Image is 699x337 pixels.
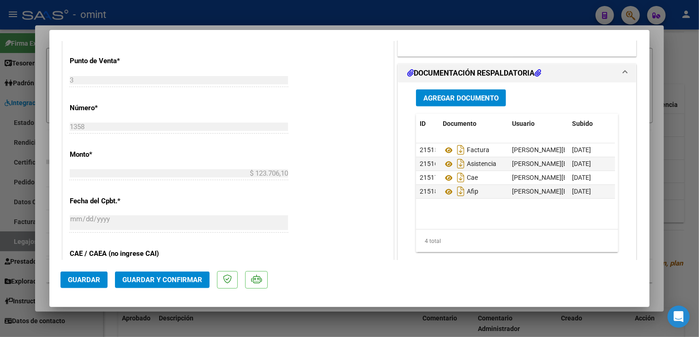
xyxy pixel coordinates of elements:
i: Descargar documento [455,184,467,199]
p: Punto de Venta [70,56,165,66]
datatable-header-cell: ID [416,114,439,134]
span: [DATE] [572,188,591,195]
datatable-header-cell: Usuario [508,114,568,134]
span: Agregar Documento [423,94,499,102]
span: Documento [443,120,476,127]
p: Número [70,103,165,113]
span: 21518 [420,188,438,195]
i: Descargar documento [455,142,467,157]
i: Descargar documento [455,170,467,185]
button: Guardar [60,272,108,288]
span: [DATE] [572,146,591,154]
div: Open Intercom Messenger [668,306,690,328]
h1: DOCUMENTACIÓN RESPALDATORIA [407,68,541,79]
span: Guardar [68,276,100,284]
datatable-header-cell: Documento [439,114,508,134]
span: Usuario [512,120,535,127]
i: Descargar documento [455,156,467,171]
datatable-header-cell: Subido [568,114,615,134]
span: [DATE] [572,160,591,167]
mat-expansion-panel-header: DOCUMENTACIÓN RESPALDATORIA [398,64,636,83]
span: 21516 [420,160,438,167]
div: DOCUMENTACIÓN RESPALDATORIA [398,83,636,274]
span: Guardar y Confirmar [122,276,202,284]
div: 4 total [416,230,618,253]
span: 21515 [420,146,438,154]
span: Cae [443,174,478,182]
span: [DATE] [572,174,591,181]
span: Factura [443,147,489,154]
p: Monto [70,149,165,160]
p: CAE / CAEA (no ingrese CAI) [70,248,165,259]
button: Agregar Documento [416,89,506,106]
span: Asistencia [443,160,496,168]
span: 21517 [420,174,438,181]
datatable-header-cell: Acción [615,114,661,134]
span: Subido [572,120,593,127]
span: ID [420,120,426,127]
span: Afip [443,188,478,195]
button: Guardar y Confirmar [115,272,210,288]
p: Fecha del Cpbt. [70,196,165,207]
